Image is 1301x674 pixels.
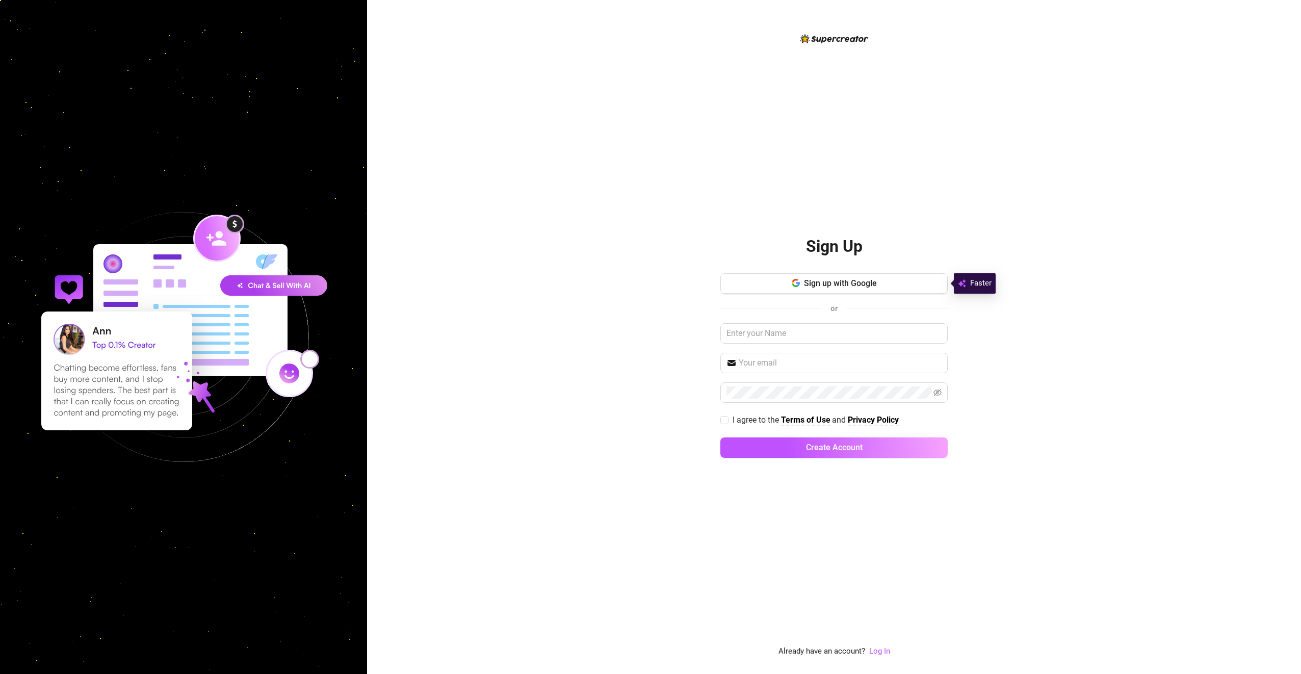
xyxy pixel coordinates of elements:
[804,278,877,288] span: Sign up with Google
[848,415,899,426] a: Privacy Policy
[800,34,868,43] img: logo-BBDzfeDw.svg
[869,646,890,656] a: Log In
[970,277,992,290] span: Faster
[848,415,899,425] strong: Privacy Policy
[720,323,948,344] input: Enter your Name
[7,161,360,513] img: signup-background-D0MIrEPF.svg
[869,645,890,658] a: Log In
[933,388,942,397] span: eye-invisible
[778,645,865,658] span: Already have an account?
[781,415,830,426] a: Terms of Use
[739,357,942,369] input: Your email
[958,277,966,290] img: svg%3e
[806,236,863,257] h2: Sign Up
[830,304,838,313] span: or
[720,437,948,458] button: Create Account
[806,443,863,452] span: Create Account
[720,273,948,294] button: Sign up with Google
[781,415,830,425] strong: Terms of Use
[832,415,848,425] span: and
[733,415,781,425] span: I agree to the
